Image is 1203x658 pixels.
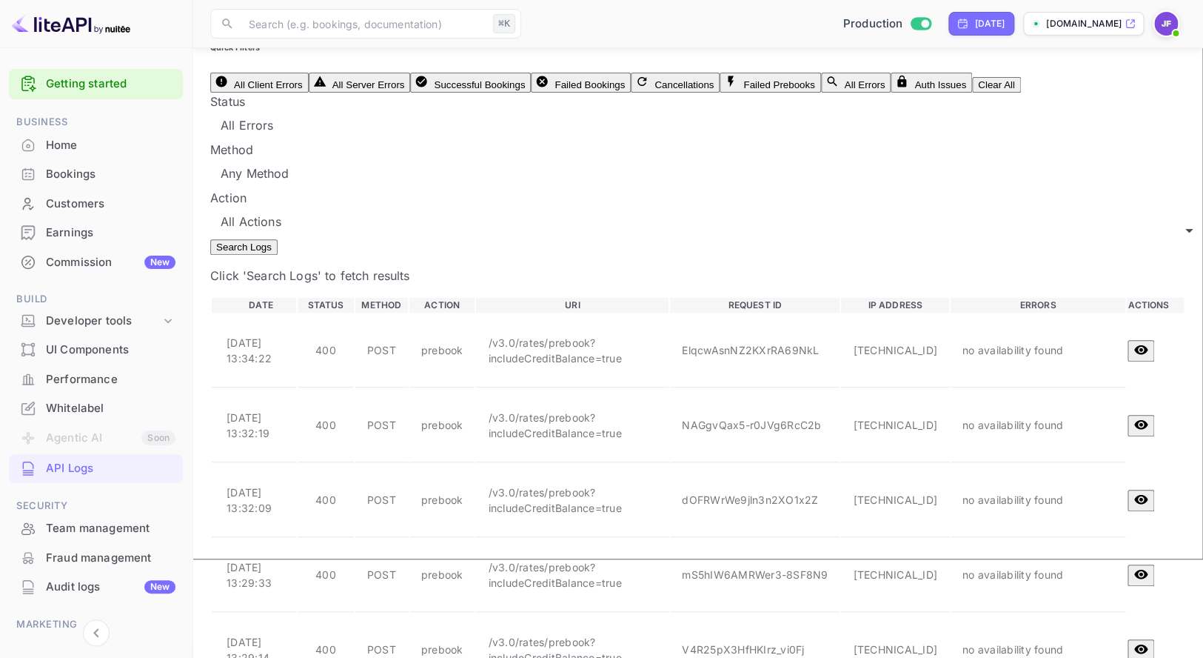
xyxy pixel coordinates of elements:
[355,298,408,313] th: Method
[631,73,720,93] button: Cancellations
[9,219,183,247] div: Earnings
[46,225,175,242] div: Earnings
[972,77,1021,93] button: Clear All
[367,492,396,508] p: POST
[9,160,183,187] a: Bookings
[46,196,175,213] div: Customers
[9,573,183,602] div: Audit logsNew
[46,254,175,271] div: Commission
[476,298,668,313] th: URI
[46,342,175,359] div: UI Components
[227,335,284,366] p: [DATE] 13:34:22
[1127,298,1184,313] th: Actions
[841,298,949,313] th: IP Address
[410,73,531,93] button: Successful Bookings
[853,492,937,508] p: [TECHNICAL_ID]
[46,400,175,417] div: Whitelabel
[9,454,183,482] a: API Logs
[9,336,183,363] a: UI Components
[843,16,903,33] span: Production
[421,342,463,358] p: prebook
[682,492,828,508] p: dOFRWrWe9jln3n2XO1x2Z
[9,248,183,277] div: CommissionNew
[9,190,183,217] a: Customers
[670,298,840,313] th: Request ID
[9,160,183,189] div: Bookings
[309,344,342,356] span: 400
[421,567,463,582] p: prebook
[9,336,183,365] div: UI Components
[9,394,183,423] div: Whitelabel
[46,550,175,567] div: Fraud management
[210,142,253,157] label: Method
[853,417,937,433] p: [TECHNICAL_ID]
[212,298,296,313] th: Date
[9,514,183,543] div: Team management
[421,492,463,508] p: prebook
[210,267,1185,285] p: Click 'Search Logs' to fetch results
[210,190,247,205] label: Action
[682,342,828,358] p: ElqcwAsnNZ2KXrRA69NkL
[974,17,1005,30] div: [DATE]
[9,394,183,422] a: Whitelabel
[9,114,183,130] span: Business
[891,73,972,93] button: Auth Issues
[46,460,175,477] div: API Logs
[962,642,1113,657] p: no availability found
[531,73,631,93] button: Failed Bookings
[720,73,820,93] button: Failed Prebooks
[12,12,130,36] img: LiteAPI logo
[9,544,183,573] div: Fraud management
[962,492,1113,508] p: no availability found
[488,335,657,366] p: /v3.0/rates/prebook?includeCreditBalance=true
[227,485,284,516] p: [DATE] 13:32:09
[367,567,396,582] p: POST
[309,73,411,93] button: All Server Errors
[488,559,657,591] p: /v3.0/rates/prebook?includeCreditBalance=true
[9,308,183,334] div: Developer tools
[210,73,309,93] button: All Client Errors
[309,568,342,581] span: 400
[853,567,937,582] p: [TECHNICAL_ID]
[46,639,175,656] div: Promo codes
[9,291,183,308] span: Build
[837,16,937,33] div: Switch to Sandbox mode
[821,73,891,93] button: All Errors
[83,619,110,646] button: Collapse navigation
[309,419,342,431] span: 400
[409,298,475,313] th: Action
[682,567,828,582] p: mS5hIW6AMRWer3-8SF8N9
[493,14,515,33] div: ⌘K
[951,298,1125,313] th: Errors
[682,642,828,657] p: V4R25pX3HfHKIrz_vi0Fj
[144,580,175,594] div: New
[46,313,161,330] div: Developer tools
[367,417,396,433] p: POST
[227,410,284,441] p: [DATE] 13:32:19
[9,131,183,159] a: Home
[9,365,183,394] div: Performance
[962,567,1113,582] p: no availability found
[488,485,657,516] p: /v3.0/rates/prebook?includeCreditBalance=true
[9,69,183,99] div: Getting started
[9,248,183,276] a: CommissionNew
[9,454,183,483] div: API Logs
[144,256,175,269] div: New
[9,365,183,393] a: Performance
[46,76,175,93] a: Getting started
[227,559,284,591] p: [DATE] 13:29:33
[46,520,175,537] div: Team management
[682,417,828,433] p: NAGgvQax5-r0JVg6RcC2b
[9,514,183,542] a: Team management
[46,137,175,154] div: Home
[9,219,183,246] a: Earnings
[9,573,183,600] a: Audit logsNew
[46,579,175,596] div: Audit logs
[46,371,175,388] div: Performance
[210,239,278,255] button: Search Logs
[962,342,1113,358] p: no availability found
[9,131,183,160] div: Home
[46,166,175,183] div: Bookings
[962,417,1113,433] p: no availability found
[9,617,183,633] span: Marketing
